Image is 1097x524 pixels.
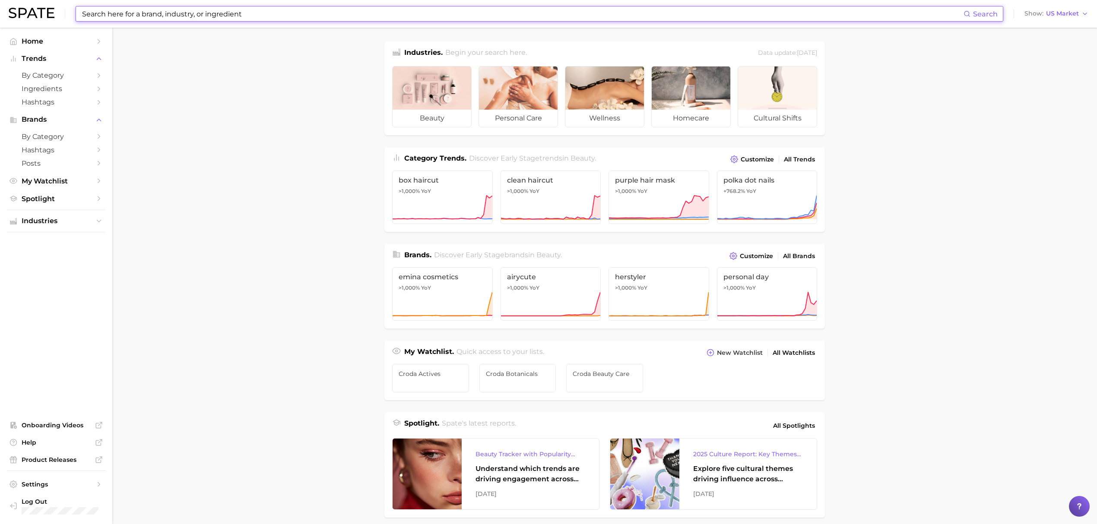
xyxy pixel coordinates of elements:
[22,439,91,446] span: Help
[723,188,745,194] span: +768.2%
[469,154,596,162] span: Discover Early Stage trends in .
[573,370,637,377] span: Croda Beauty Care
[651,66,731,127] a: homecare
[529,284,539,291] span: YoY
[536,251,561,259] span: beauty
[22,456,91,464] span: Product Releases
[22,71,91,79] span: by Category
[421,188,431,195] span: YoY
[22,37,91,45] span: Home
[738,110,817,127] span: cultural shifts
[717,170,818,224] a: polka dot nails+768.2% YoY
[7,192,105,205] a: Spotlight
[740,253,773,260] span: Customize
[7,130,105,143] a: by Category
[507,284,528,291] span: >1,000%
[22,55,91,63] span: Trends
[615,176,703,184] span: purple hair mask
[571,154,595,162] span: beauty
[723,273,811,281] span: personal day
[404,251,431,259] span: Brands .
[479,66,558,127] a: personal care
[501,170,601,224] a: clean haircut>1,000% YoY
[404,347,454,359] h1: My Watchlist.
[22,85,91,93] span: Ingredients
[7,35,105,48] a: Home
[615,273,703,281] span: herstyler
[445,47,527,59] h2: Begin your search here.
[81,6,964,21] input: Search here for a brand, industry, or ingredient
[723,176,811,184] span: polka dot nails
[392,66,472,127] a: beauty
[652,110,730,127] span: homecare
[404,418,439,433] h1: Spotlight.
[22,480,91,488] span: Settings
[9,8,54,18] img: SPATE
[746,188,756,195] span: YoY
[399,188,420,194] span: >1,000%
[7,495,105,517] a: Log out. Currently logged in with e-mail hannah.kohl@croda.com.
[507,176,595,184] span: clean haircut
[22,133,91,141] span: by Category
[773,420,815,431] span: All Spotlights
[392,438,599,510] a: Beauty Tracker with Popularity IndexUnderstand which trends are driving engagement across platfor...
[22,116,91,123] span: Brands
[7,143,105,157] a: Hashtags
[457,347,544,359] h2: Quick access to your lists.
[773,349,815,357] span: All Watchlists
[507,188,528,194] span: >1,000%
[22,217,91,225] span: Industries
[392,364,469,392] a: Croda Actives
[7,82,105,95] a: Ingredients
[728,153,776,165] button: Customize
[404,47,443,59] h1: Industries.
[476,464,585,484] div: Understand which trends are driving engagement across platforms in the skin, hair, makeup, and fr...
[392,170,493,224] a: box haircut>1,000% YoY
[404,154,466,162] span: Category Trends .
[1046,11,1079,16] span: US Market
[609,170,709,224] a: purple hair mask>1,000% YoY
[22,195,91,203] span: Spotlight
[22,177,91,185] span: My Watchlist
[7,419,105,432] a: Onboarding Videos
[615,188,636,194] span: >1,000%
[637,284,647,291] span: YoY
[7,95,105,109] a: Hashtags
[476,449,585,459] div: Beauty Tracker with Popularity Index
[717,267,818,321] a: personal day>1,000% YoY
[693,464,803,484] div: Explore five cultural themes driving influence across beauty, food, and pop culture.
[741,156,774,163] span: Customize
[486,370,550,377] span: Croda botanicals
[399,284,420,291] span: >1,000%
[7,436,105,449] a: Help
[565,110,644,127] span: wellness
[22,159,91,167] span: Posts
[399,273,486,281] span: emina cosmetics
[22,421,91,429] span: Onboarding Videos
[501,267,601,321] a: airycute>1,000% YoY
[393,110,471,127] span: beauty
[22,98,91,106] span: Hashtags
[610,438,817,510] a: 2025 Culture Report: Key Themes That Are Shaping Consumer DemandExplore five cultural themes driv...
[704,347,765,359] button: New Watchlist
[479,110,558,127] span: personal care
[615,284,636,291] span: >1,000%
[7,52,105,65] button: Trends
[421,284,431,291] span: YoY
[476,489,585,499] div: [DATE]
[392,267,493,321] a: emina cosmetics>1,000% YoY
[399,176,486,184] span: box haircut
[783,253,815,260] span: All Brands
[399,370,463,377] span: Croda Actives
[22,498,98,505] span: Log Out
[529,188,539,195] span: YoY
[782,154,817,165] a: All Trends
[7,174,105,188] a: My Watchlist
[565,66,644,127] a: wellness
[609,267,709,321] a: herstyler>1,000% YoY
[746,284,756,291] span: YoY
[22,146,91,154] span: Hashtags
[7,113,105,126] button: Brands
[738,66,817,127] a: cultural shifts
[693,489,803,499] div: [DATE]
